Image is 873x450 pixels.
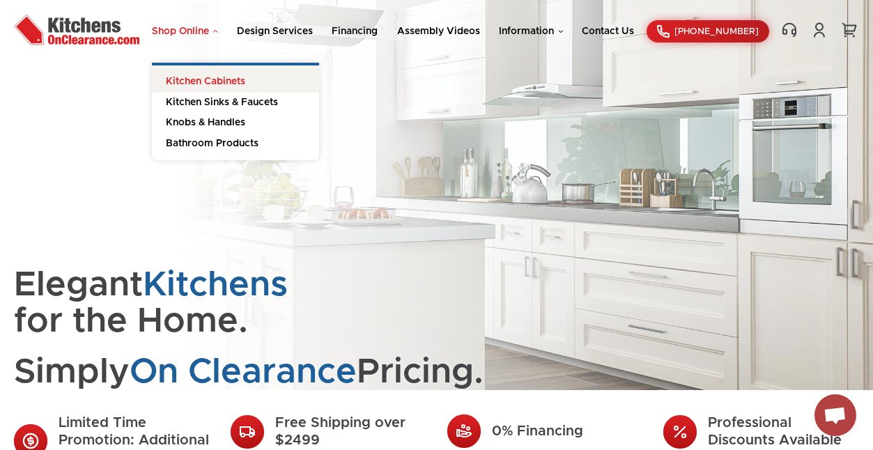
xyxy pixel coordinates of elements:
[275,414,426,449] div: Free Shipping over $2499
[582,26,634,36] a: Contact Us
[332,26,378,36] a: Financing
[674,27,759,36] span: [PHONE_NUMBER]
[152,65,319,93] a: Kitchen Cabinets
[397,26,480,36] a: Assembly Videos
[814,394,856,436] a: Open chat
[492,423,643,440] div: 0% Financing
[152,26,218,36] a: Shop Online
[708,414,859,449] div: Professional Discounts Available
[14,354,355,391] span: Simply Pricing.
[143,267,288,302] span: Kitchens
[152,93,319,114] a: Kitchen Sinks & Faucets
[152,113,319,134] a: Knobs & Handles
[499,26,563,36] a: Information
[130,355,357,389] span: On Clearance
[14,10,139,49] img: Kitchens On Clearance
[14,267,355,391] h1: Elegant
[647,20,769,42] a: [PHONE_NUMBER]
[152,134,319,161] a: Bathroom Products
[14,304,248,339] span: for the Home.
[237,26,313,36] a: Design Services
